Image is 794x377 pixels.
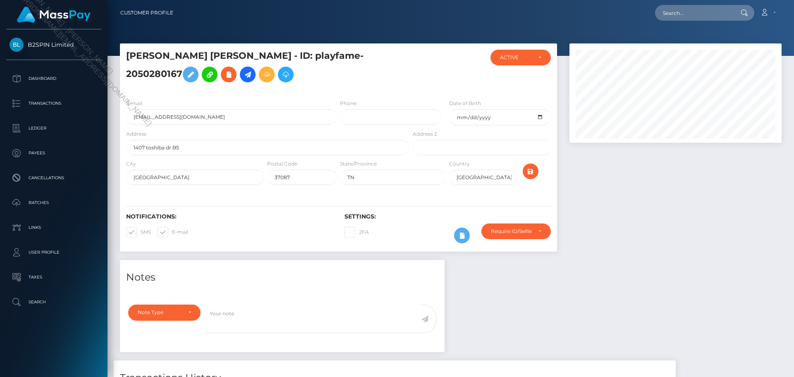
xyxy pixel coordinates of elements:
a: Dashboard [6,68,101,89]
p: Ledger [10,122,98,134]
p: Dashboard [10,72,98,85]
p: Payees [10,147,98,159]
a: Transactions [6,93,101,114]
h5: [PERSON_NAME] [PERSON_NAME] - ID: playfame-2050280167 [126,50,405,86]
a: Payees [6,143,101,163]
span: B2SPIN Limited [6,41,101,48]
p: Links [10,221,98,234]
a: User Profile [6,242,101,263]
label: 2FA [344,227,369,238]
p: User Profile [10,246,98,259]
button: ACTIVE [490,50,551,65]
label: Phone [340,100,356,107]
a: Initiate Payout [240,67,256,82]
p: Search [10,296,98,308]
label: Address 2 [413,130,437,138]
h6: Settings: [344,213,550,220]
h4: Notes [126,270,438,285]
a: Search [6,292,101,312]
p: Cancellations [10,172,98,184]
img: MassPay Logo [17,7,91,23]
button: Note Type [128,305,201,320]
a: Customer Profile [120,4,173,22]
label: State/Province [340,160,377,168]
label: SMS [126,227,151,238]
h6: Notifications: [126,213,332,220]
p: Transactions [10,97,98,110]
input: Search... [655,5,733,21]
p: Batches [10,197,98,209]
label: Postal Code [267,160,297,168]
label: Address [126,130,146,138]
label: Country [449,160,470,168]
div: Note Type [138,309,182,316]
a: Taxes [6,267,101,288]
p: Taxes [10,271,98,283]
a: Cancellations [6,168,101,188]
label: Date of Birth [449,100,481,107]
label: E-mail [126,100,142,107]
a: Ledger [6,118,101,139]
label: City [126,160,136,168]
div: ACTIVE [500,54,532,61]
img: B2SPIN Limited [10,38,24,52]
div: Require ID/Selfie Verification [491,228,532,235]
a: Batches [6,192,101,213]
label: E-mail [158,227,188,238]
button: Require ID/Selfie Verification [481,223,551,239]
a: Links [6,217,101,238]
